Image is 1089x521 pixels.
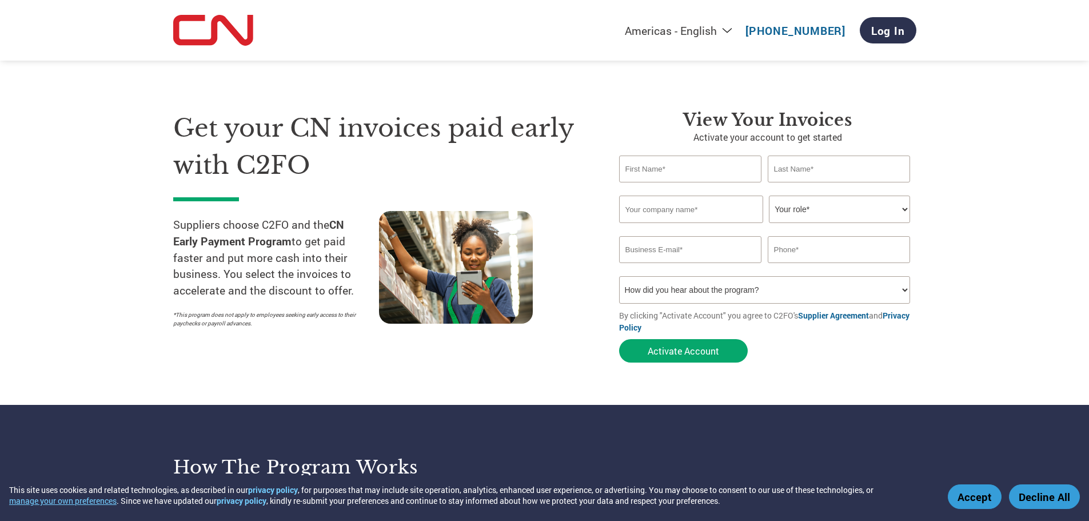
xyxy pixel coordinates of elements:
h1: Get your CN invoices paid early with C2FO [173,110,585,184]
div: This site uses cookies and related technologies, as described in our , for purposes that may incl... [9,484,931,506]
button: Accept [948,484,1002,509]
p: *This program does not apply to employees seeking early access to their paychecks or payroll adva... [173,311,368,328]
input: Phone* [768,236,911,263]
a: Log In [860,17,916,43]
div: Invalid first name or first name is too long [619,184,762,191]
a: privacy policy [217,495,266,506]
select: Title/Role [769,196,910,223]
h3: How the program works [173,456,530,479]
p: By clicking "Activate Account" you agree to C2FO's and [619,309,916,333]
a: privacy policy [248,484,298,495]
button: manage your own preferences [9,495,117,506]
p: Activate your account to get started [619,130,916,144]
a: Privacy Policy [619,310,910,333]
a: Supplier Agreement [798,310,869,321]
input: Your company name* [619,196,763,223]
input: First Name* [619,156,762,182]
div: Invalid last name or last name is too long [768,184,911,191]
img: CN [173,15,254,46]
p: Suppliers choose C2FO and the to get paid faster and put more cash into their business. You selec... [173,217,379,299]
strong: CN Early Payment Program [173,217,344,248]
div: Invalid company name or company name is too long [619,224,911,232]
a: [PHONE_NUMBER] [745,23,845,38]
img: supply chain worker [379,211,533,324]
div: Inavlid Phone Number [768,264,911,272]
input: Invalid Email format [619,236,762,263]
div: Inavlid Email Address [619,264,762,272]
h3: View Your Invoices [619,110,916,130]
button: Activate Account [619,339,748,363]
button: Decline All [1009,484,1080,509]
input: Last Name* [768,156,911,182]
